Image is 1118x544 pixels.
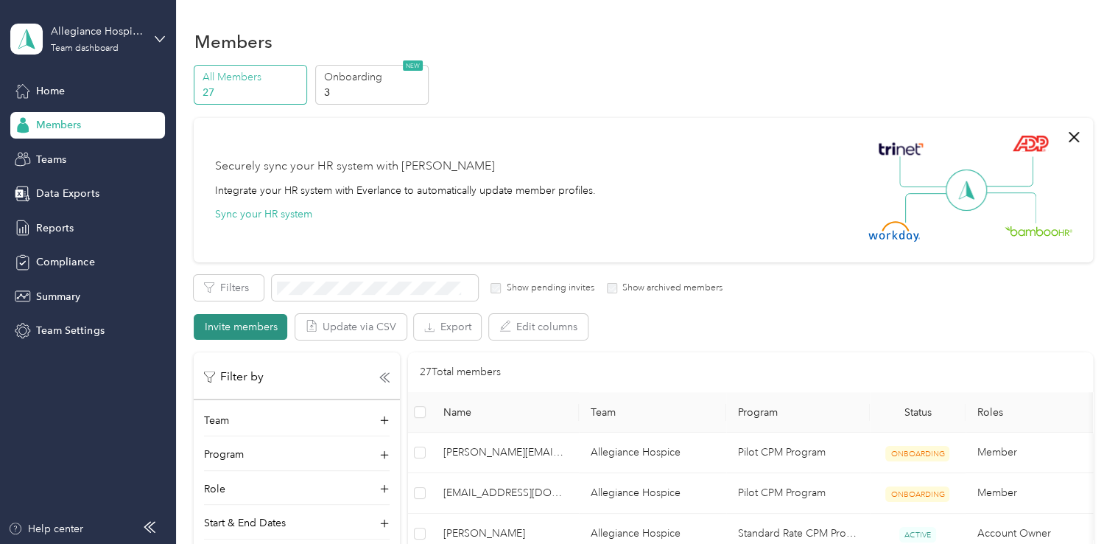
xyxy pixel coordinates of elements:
td: Member [966,433,1113,473]
button: Help center [8,521,83,537]
div: Team dashboard [51,44,119,53]
td: nayrisha@allegiancehospice.com [432,473,579,514]
td: Member [966,473,1113,514]
button: Export [414,314,481,340]
button: Sync your HR system [214,206,312,222]
td: laural@allegiancehospice.com [432,433,579,473]
p: Role [204,481,225,497]
span: [PERSON_NAME][EMAIL_ADDRESS][DOMAIN_NAME] [443,444,567,461]
iframe: Everlance-gr Chat Button Frame [1036,461,1118,544]
p: All Members [203,69,303,85]
button: Edit columns [489,314,588,340]
p: 27 Total members [420,364,501,380]
div: Securely sync your HR system with [PERSON_NAME] [214,158,494,175]
span: NEW [403,60,423,71]
img: Line Right Down [985,192,1036,224]
img: ADP [1012,135,1048,152]
td: Pilot CPM Program [726,473,870,514]
label: Show archived members [617,282,723,295]
img: Trinet [875,139,927,159]
td: ONBOARDING [870,433,966,473]
div: Allegiance Hospice [51,24,143,39]
img: Line Right Up [982,156,1033,187]
th: Name [432,392,579,433]
p: 3 [323,85,423,100]
span: Reports [36,220,74,236]
span: Team Settings [36,323,104,338]
th: Program [726,392,870,433]
td: Pilot CPM Program [726,433,870,473]
th: Status [870,392,966,433]
p: Filter by [204,368,264,386]
img: Line Left Down [904,192,956,223]
span: Name [443,406,567,419]
span: Data Exports [36,186,99,201]
span: Teams [36,152,66,167]
button: Invite members [194,314,287,340]
img: Workday [868,221,920,242]
p: Team [204,413,229,428]
td: Allegiance Hospice [579,473,726,514]
th: Team [579,392,726,433]
p: Onboarding [323,69,423,85]
p: Program [204,447,244,462]
th: Roles [966,392,1113,433]
span: ONBOARDING [885,446,949,461]
span: ACTIVE [899,527,936,543]
img: Line Left Up [899,156,951,188]
span: ONBOARDING [885,487,949,502]
p: 27 [203,85,303,100]
button: Filters [194,275,264,301]
img: BambooHR [1005,226,1072,236]
label: Show pending invites [501,282,594,295]
td: ONBOARDING [870,473,966,514]
span: [PERSON_NAME] [443,526,567,542]
span: Home [36,83,65,99]
p: Start & End Dates [204,515,286,531]
h1: Members [194,34,272,49]
button: Update via CSV [295,314,407,340]
span: Summary [36,289,80,304]
span: Compliance [36,254,94,270]
span: Members [36,117,81,133]
div: Integrate your HR system with Everlance to automatically update member profiles. [214,183,595,198]
span: [EMAIL_ADDRESS][DOMAIN_NAME] [443,485,567,501]
td: Allegiance Hospice [579,433,726,473]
